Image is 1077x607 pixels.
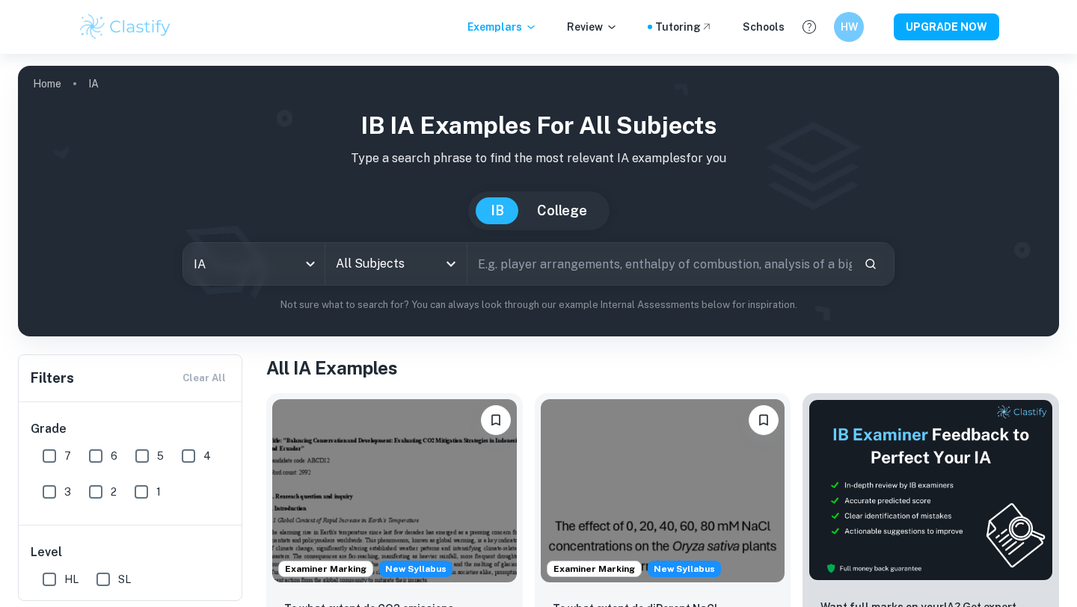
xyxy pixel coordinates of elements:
a: Home [33,73,61,94]
span: New Syllabus [379,561,452,577]
h1: IB IA examples for all subjects [30,108,1047,144]
h1: All IA Examples [266,354,1059,381]
a: Schools [743,19,785,35]
button: HW [834,12,864,42]
span: 7 [64,448,71,464]
p: Type a search phrase to find the most relevant IA examples for you [30,150,1047,167]
div: Starting from the May 2026 session, the ESS IA requirements have changed. We created this exempla... [648,561,721,577]
span: New Syllabus [648,561,721,577]
button: Open [441,253,461,274]
span: 5 [157,448,164,464]
button: Bookmark [749,405,779,435]
button: Bookmark [481,405,511,435]
button: College [522,197,602,224]
span: 2 [111,484,117,500]
div: Starting from the May 2026 session, the ESS IA requirements have changed. We created this exempla... [379,561,452,577]
span: SL [118,571,131,588]
button: UPGRADE NOW [894,13,999,40]
span: 1 [156,484,161,500]
img: Clastify logo [78,12,173,42]
button: Search [858,251,883,277]
span: 6 [111,448,117,464]
a: Tutoring [655,19,713,35]
p: Exemplars [467,19,537,35]
span: 4 [203,448,211,464]
img: ESS IA example thumbnail: To what extent do CO2 emissions contribu [272,399,517,582]
span: Examiner Marking [279,562,372,576]
input: E.g. player arrangements, enthalpy of combustion, analysis of a big city... [467,243,852,285]
span: HL [64,571,79,588]
p: Review [567,19,618,35]
span: 3 [64,484,71,500]
img: ESS IA example thumbnail: To what extent do diPerent NaCl concentr [541,399,785,582]
h6: HW [841,19,858,35]
p: IA [88,76,99,92]
h6: Grade [31,420,231,438]
button: Help and Feedback [797,14,822,40]
h6: Filters [31,368,74,389]
span: Examiner Marking [547,562,641,576]
h6: Level [31,543,231,561]
img: Thumbnail [808,399,1053,581]
img: profile cover [18,66,1059,336]
button: IB [476,197,519,224]
p: Not sure what to search for? You can always look through our example Internal Assessments below f... [30,298,1047,312]
div: IA [183,243,325,285]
